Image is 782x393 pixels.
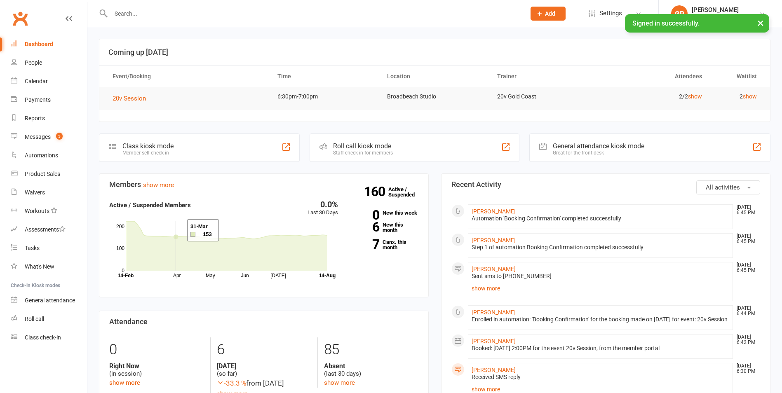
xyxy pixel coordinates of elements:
[25,171,60,177] div: Product Sales
[270,87,380,106] td: 6:30pm-7:00pm
[25,226,66,233] div: Assessments
[599,66,709,87] th: Attendees
[696,180,760,194] button: All activities
[490,66,599,87] th: Trainer
[25,78,48,84] div: Calendar
[350,210,418,215] a: 0New this week
[324,379,355,386] a: show more
[109,337,204,362] div: 0
[109,362,204,378] div: (in session)
[706,184,740,191] span: All activities
[25,96,51,103] div: Payments
[122,142,174,150] div: Class kiosk mode
[350,239,418,250] a: 7Canx. this month
[451,180,761,189] h3: Recent Activity
[11,146,87,165] a: Automations
[472,345,730,352] div: Booked: [DATE] 2:00PM for the event 20v Session, from the member portal
[105,66,270,87] th: Event/Booking
[217,362,311,378] div: (so far)
[217,337,311,362] div: 6
[599,87,709,106] td: 2/2
[350,209,379,221] strong: 0
[11,72,87,91] a: Calendar
[11,310,87,328] a: Roll call
[56,133,63,140] span: 3
[671,5,688,22] div: GP
[472,266,516,272] a: [PERSON_NAME]
[25,133,51,140] div: Messages
[25,263,54,270] div: What's New
[108,48,761,56] h3: Coming up [DATE]
[364,185,388,198] strong: 160
[11,257,87,276] a: What's New
[25,41,53,47] div: Dashboard
[11,328,87,347] a: Class kiosk mode
[25,297,75,304] div: General attendance
[11,165,87,183] a: Product Sales
[472,215,730,222] div: Automation 'Booking Confirmation' completed successfully
[11,91,87,109] a: Payments
[122,150,174,156] div: Member self check-in
[333,142,393,150] div: Roll call kiosk mode
[324,362,418,378] div: (last 30 days)
[11,35,87,54] a: Dashboard
[599,4,622,23] span: Settings
[217,378,311,389] div: from [DATE]
[472,244,730,251] div: Step 1 of automation Booking Confirmation completed successfully
[25,152,58,159] div: Automations
[11,183,87,202] a: Waivers
[109,379,140,386] a: show more
[270,66,380,87] th: Time
[25,59,42,66] div: People
[25,334,61,341] div: Class check-in
[109,180,418,189] h3: Members
[472,316,730,323] div: Enrolled in automation: 'Booking Confirmation' for the booking made on [DATE] for event: 20v Session
[553,142,644,150] div: General attendance kiosk mode
[472,309,516,316] a: [PERSON_NAME]
[753,14,768,32] button: ×
[11,109,87,128] a: Reports
[25,245,40,251] div: Tasks
[25,189,45,196] div: Waivers
[308,200,338,208] div: 0.0%
[324,337,418,362] div: 85
[10,8,31,29] a: Clubworx
[632,19,700,27] span: Signed in successfully.
[490,87,599,106] td: 20v Gold Coast
[733,262,760,273] time: [DATE] 6:45 PM
[350,238,379,250] strong: 7
[733,205,760,215] time: [DATE] 6:45 PM
[692,6,739,14] div: [PERSON_NAME]
[108,8,520,19] input: Search...
[472,208,516,215] a: [PERSON_NAME]
[333,150,393,156] div: Staff check-in for members
[109,201,191,209] strong: Active / Suspended Members
[324,362,418,370] strong: Absent
[733,363,760,374] time: [DATE] 6:30 PM
[143,181,174,189] a: show more
[217,362,311,370] strong: [DATE]
[11,291,87,310] a: General attendance kiosk mode
[472,338,516,344] a: [PERSON_NAME]
[113,95,146,102] span: 20v Session
[531,7,566,21] button: Add
[25,115,45,122] div: Reports
[709,66,764,87] th: Waitlist
[388,180,425,204] a: 160Active / Suspended
[733,335,760,345] time: [DATE] 6:42 PM
[109,318,418,326] h3: Attendance
[380,66,489,87] th: Location
[472,367,516,373] a: [PERSON_NAME]
[472,237,516,243] a: [PERSON_NAME]
[553,150,644,156] div: Great for the front desk
[11,202,87,220] a: Workouts
[733,234,760,244] time: [DATE] 6:45 PM
[11,128,87,146] a: Messages 3
[25,316,44,322] div: Roll call
[472,273,552,279] span: Sent sms to [PHONE_NUMBER]
[113,94,152,103] button: 20v Session
[692,14,739,21] div: 20v Gold Coast
[472,283,730,294] a: show more
[308,200,338,217] div: Last 30 Days
[688,93,702,100] a: show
